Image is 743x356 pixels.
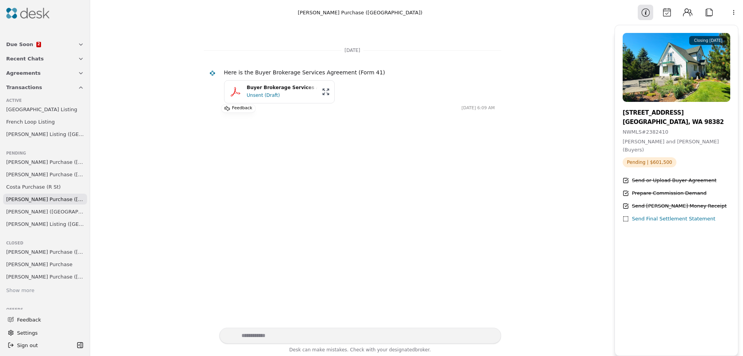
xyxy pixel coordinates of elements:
[632,202,727,210] div: Send [PERSON_NAME] Money Receipt
[623,108,730,117] div: [STREET_ADDRESS]
[6,105,77,114] span: [GEOGRAPHIC_DATA] Listing
[247,84,317,91] div: Buyer Brokerage Services Agreement - [STREET_ADDRESS]pdf
[6,158,84,166] span: [PERSON_NAME] Purchase ([GEOGRAPHIC_DATA])
[2,52,89,66] button: Recent Chats
[462,105,495,112] time: [DATE] 6:09 AM
[6,307,84,313] div: Offers
[6,273,84,281] span: [PERSON_NAME] Purchase ([PERSON_NAME][GEOGRAPHIC_DATA][PERSON_NAME])
[219,346,501,356] div: Desk can make mistakes. Check with your broker.
[6,118,55,126] span: French Loop Listing
[17,316,79,324] span: Feedback
[6,69,41,77] span: Agreements
[224,68,495,77] div: Here is the Buyer Brokerage Services Agreement (Form 41)
[6,40,33,48] span: Due Soon
[6,287,34,295] div: Show more
[632,177,717,185] div: Send or Upload Buyer Agreement
[623,33,730,102] img: Property
[341,46,363,54] span: [DATE]
[17,329,38,337] span: Settings
[6,240,84,246] div: Closed
[17,341,38,349] span: Sign out
[6,183,61,191] span: Costa Purchase (R St)
[2,80,89,95] button: Transactions
[2,66,89,80] button: Agreements
[632,215,716,223] div: Send Final Settlement Statement
[6,208,84,216] span: [PERSON_NAME] ([GEOGRAPHIC_DATA])
[632,189,707,198] div: Prepare Commission Demand
[6,260,72,268] span: [PERSON_NAME] Purchase
[224,80,335,103] button: Buyer Brokerage Services Agreement - [STREET_ADDRESS]pdfUnsent (Draft)
[5,327,86,339] button: Settings
[6,248,84,256] span: [PERSON_NAME] Purchase ([US_STATE] Rd)
[37,42,40,46] span: 2
[6,98,84,104] div: Active
[6,8,50,19] img: Desk
[5,339,75,351] button: Sign out
[209,70,216,77] img: Desk
[247,91,317,99] div: Unsent (Draft)
[219,328,501,344] textarea: Write your prompt here
[298,9,422,17] div: [PERSON_NAME] Purchase ([GEOGRAPHIC_DATA])
[623,117,730,127] div: [GEOGRAPHIC_DATA], WA 98382
[623,139,719,153] span: [PERSON_NAME] and [PERSON_NAME] (Buyers)
[6,170,84,179] span: [PERSON_NAME] Purchase ([PERSON_NAME][GEOGRAPHIC_DATA])
[6,83,42,91] span: Transactions
[6,150,84,157] div: Pending
[6,195,84,203] span: [PERSON_NAME] Purchase ([GEOGRAPHIC_DATA])
[6,220,84,228] span: [PERSON_NAME] Listing ([GEOGRAPHIC_DATA])
[389,347,415,353] span: designated
[6,130,84,138] span: [PERSON_NAME] Listing ([GEOGRAPHIC_DATA])
[3,313,84,327] button: Feedback
[623,128,730,136] div: NWMLS # 2382410
[6,55,44,63] span: Recent Chats
[623,157,676,167] span: Pending | $601,500
[232,105,252,112] p: Feedback
[689,36,727,45] div: Closing [DATE]
[2,37,89,52] button: Due Soon2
